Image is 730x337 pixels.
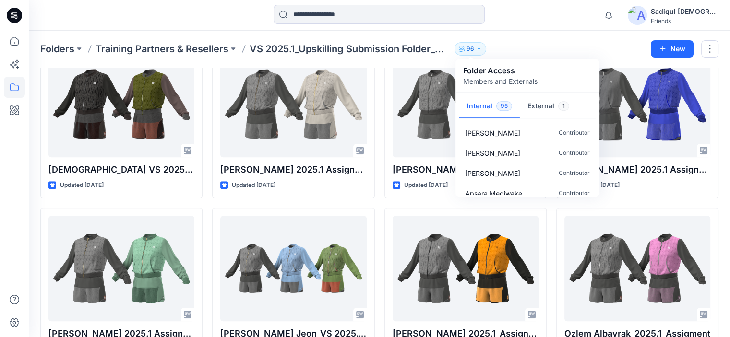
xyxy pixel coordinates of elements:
[220,216,366,321] a: Soyoung Jeon_VS 2025.1 Assignment
[48,163,194,176] p: [DEMOGRAPHIC_DATA] VS 2025.1_Women Set Assessment Part _2
[465,128,520,138] p: Yongmi Baik
[559,168,590,178] p: Contributor
[465,168,520,178] p: Dao Pakkanan
[457,163,598,183] a: [PERSON_NAME]Contributor
[463,65,538,76] p: Folder Access
[96,42,228,56] a: Training Partners & Resellers
[559,148,590,158] p: Contributor
[564,163,710,176] p: [PERSON_NAME] 2025.1 Assignment
[393,216,539,321] a: Elsa Huet_VS 2025.1_Assignment
[651,6,718,17] div: Sadiqul [DEMOGRAPHIC_DATA]
[465,188,522,198] p: Apsara Mediwake
[60,180,104,190] p: Updated [DATE]
[628,6,647,25] img: avatar
[558,101,569,111] span: 1
[232,180,275,190] p: Updated [DATE]
[48,216,194,321] a: Mandy Huang_VS 2025.1 Assignment
[459,94,520,119] button: Internal
[651,40,694,58] button: New
[404,180,448,190] p: Updated [DATE]
[393,52,539,157] a: Regina Ng_2025.1_Women Set_START
[220,163,366,176] p: [PERSON_NAME] 2025.1 Assignment
[559,188,590,198] p: Contributor
[496,101,512,111] span: 95
[457,123,598,143] a: [PERSON_NAME]Contributor
[467,44,474,54] p: 96
[220,52,366,157] a: Stella Tsimeri_VS 2025.1 Assignment
[651,17,718,24] div: Friends
[455,42,486,56] button: 96
[457,183,598,203] a: Apsara MediwakeContributor
[559,128,590,138] p: Contributor
[463,76,538,86] p: Members and Externals
[520,94,577,119] button: External
[465,148,520,158] p: Marina Picasso
[40,42,74,56] a: Folders
[393,163,539,176] p: [PERSON_NAME] Ng_2025.1_Women Set_START
[457,143,598,163] a: [PERSON_NAME]Contributor
[48,52,194,157] a: Sadiqul Islam VS 2025.1_Women Set Assessment Part _2
[564,216,710,321] a: Ozlem Albayrak_2025.1_Assigment
[564,52,710,157] a: Ana Maria_VS 2025.1 Assignment
[250,42,451,56] p: VS 2025.1_Upskilling Submission Folder_Assessment: Part 2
